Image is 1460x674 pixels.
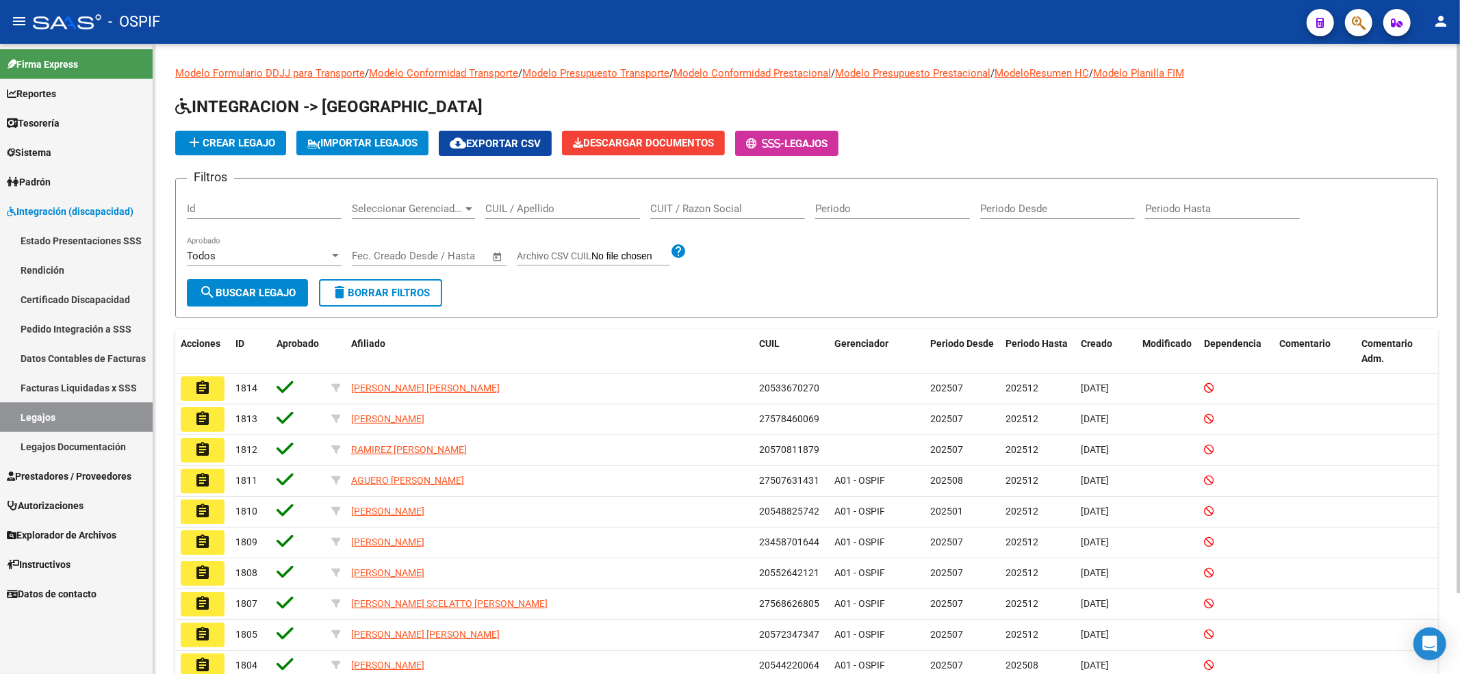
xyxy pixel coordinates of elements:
[1000,329,1075,374] datatable-header-cell: Periodo Hasta
[1075,329,1137,374] datatable-header-cell: Creado
[450,135,466,151] mat-icon: cloud_download
[235,383,257,393] span: 1814
[1204,338,1262,349] span: Dependencia
[1081,444,1109,455] span: [DATE]
[351,338,385,349] span: Afiliado
[277,338,319,349] span: Aprobado
[235,567,257,578] span: 1808
[7,498,84,513] span: Autorizaciones
[187,279,308,307] button: Buscar Legajo
[331,284,348,300] mat-icon: delete
[439,131,552,156] button: Exportar CSV
[834,338,888,349] span: Gerenciador
[351,598,548,609] span: [PERSON_NAME] SCELATTO [PERSON_NAME]
[409,250,475,262] input: End date
[759,536,819,547] span: 23458701644
[230,329,271,374] datatable-header-cell: ID
[7,86,56,101] span: Reportes
[834,536,885,547] span: A01 - OSPIF
[235,338,244,349] span: ID
[995,67,1089,79] a: ModeloResumen HC
[1006,629,1038,640] span: 202512
[1081,629,1109,640] span: [DATE]
[331,287,430,299] span: Borrar Filtros
[351,567,424,578] span: [PERSON_NAME]
[746,138,784,150] span: -
[1006,413,1038,424] span: 202512
[1006,475,1038,486] span: 202512
[930,567,963,578] span: 202507
[181,338,220,349] span: Acciones
[834,506,885,517] span: A01 - OSPIF
[187,250,216,262] span: Todos
[930,660,963,671] span: 202507
[235,444,257,455] span: 1812
[7,116,60,131] span: Tesorería
[1279,338,1331,349] span: Comentario
[351,475,464,486] span: AGUERO [PERSON_NAME]
[834,660,885,671] span: A01 - OSPIF
[1006,506,1038,517] span: 202512
[1081,567,1109,578] span: [DATE]
[1081,660,1109,671] span: [DATE]
[199,284,216,300] mat-icon: search
[346,329,754,374] datatable-header-cell: Afiliado
[930,475,963,486] span: 202508
[1093,67,1184,79] a: Modelo Planilla FIM
[1081,413,1109,424] span: [DATE]
[759,338,780,349] span: CUIL
[1137,329,1199,374] datatable-header-cell: Modificado
[573,137,714,149] span: Descargar Documentos
[351,506,424,517] span: [PERSON_NAME]
[235,536,257,547] span: 1809
[351,383,500,393] span: [PERSON_NAME] [PERSON_NAME]
[194,565,211,581] mat-icon: assignment
[307,137,418,149] span: IMPORTAR LEGAJOS
[235,413,257,424] span: 1813
[296,131,428,155] button: IMPORTAR LEGAJOS
[1081,475,1109,486] span: [DATE]
[271,329,326,374] datatable-header-cell: Aprobado
[369,67,518,79] a: Modelo Conformidad Transporte
[670,243,687,259] mat-icon: help
[1081,598,1109,609] span: [DATE]
[1274,329,1356,374] datatable-header-cell: Comentario
[522,67,669,79] a: Modelo Presupuesto Transporte
[194,472,211,489] mat-icon: assignment
[674,67,831,79] a: Modelo Conformidad Prestacional
[930,444,963,455] span: 202507
[759,598,819,609] span: 27568626805
[108,7,160,37] span: - OSPIF
[194,626,211,643] mat-icon: assignment
[351,536,424,547] span: [PERSON_NAME]
[834,598,885,609] span: A01 - OSPIF
[194,534,211,550] mat-icon: assignment
[175,131,286,155] button: Crear Legajo
[235,475,257,486] span: 1811
[235,598,257,609] span: 1807
[351,444,467,455] span: RAMIREZ [PERSON_NAME]
[7,469,131,484] span: Prestadores / Proveedores
[175,97,483,116] span: INTEGRACION -> [GEOGRAPHIC_DATA]
[186,137,275,149] span: Crear Legajo
[834,567,885,578] span: A01 - OSPIF
[194,380,211,396] mat-icon: assignment
[7,204,133,219] span: Integración (discapacidad)
[759,413,819,424] span: 27578460069
[1433,13,1449,29] mat-icon: person
[925,329,1000,374] datatable-header-cell: Periodo Desde
[7,586,97,601] span: Datos de contacto
[1006,536,1038,547] span: 202512
[759,660,819,671] span: 20544220064
[1006,567,1038,578] span: 202512
[834,629,885,640] span: A01 - OSPIF
[351,413,424,424] span: [PERSON_NAME]
[1081,536,1109,547] span: [DATE]
[591,250,670,263] input: Archivo CSV CUIL
[735,131,838,156] button: -Legajos
[1081,338,1112,349] span: Creado
[754,329,829,374] datatable-header-cell: CUIL
[175,329,230,374] datatable-header-cell: Acciones
[930,629,963,640] span: 202507
[352,250,396,262] input: Start date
